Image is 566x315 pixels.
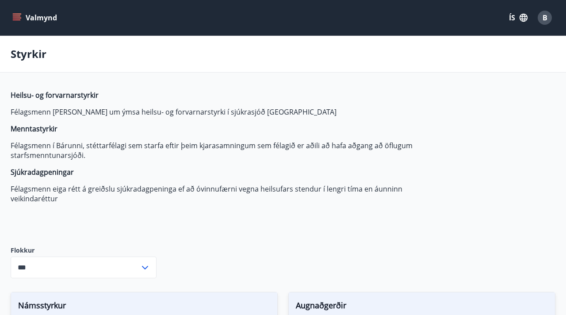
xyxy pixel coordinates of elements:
[18,300,270,315] span: Námsstyrkur
[543,13,547,23] span: B
[296,300,548,315] span: Augnaðgerðir
[11,167,74,177] strong: Sjúkradagpeningar
[534,7,555,28] button: B
[11,46,46,61] p: Styrkir
[11,141,428,160] p: Félagsmenn í Bárunni, stéttarfélagi sem starfa eftir þeim kjarasamningum sem félagið er aðili að ...
[11,90,99,100] strong: Heilsu- og forvarnarstyrkir
[11,107,428,117] p: Félagsmenn [PERSON_NAME] um ýmsa heilsu- og forvarnarstyrki í sjúkrasjóð [GEOGRAPHIC_DATA]
[11,10,61,26] button: menu
[504,10,532,26] button: ÍS
[11,124,57,134] strong: Menntastyrkir
[11,184,428,204] p: Félagsmenn eiga rétt á greiðslu sjúkradagpeninga ef að óvinnufærni vegna heilsufars stendur í len...
[11,246,157,255] label: Flokkur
